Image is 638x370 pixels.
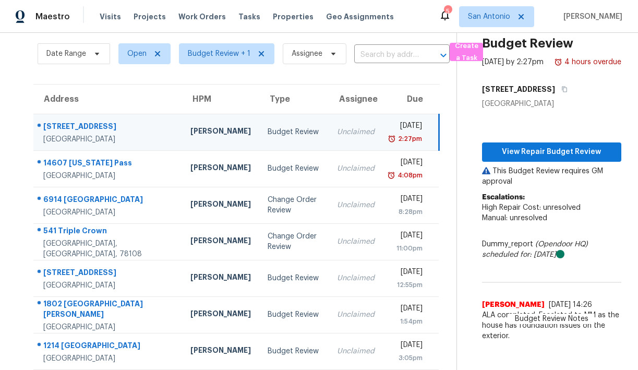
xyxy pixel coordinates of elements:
[391,303,423,316] div: [DATE]
[482,84,555,94] h5: [STREET_ADDRESS]
[482,166,621,187] p: This Budget Review requires GM approval
[326,11,394,22] span: Geo Assignments
[482,214,547,222] span: Manual: unresolved
[482,300,545,310] span: [PERSON_NAME]
[482,251,556,258] i: scheduled for: [DATE]
[562,57,621,67] div: 4 hours overdue
[43,238,174,259] div: [GEOGRAPHIC_DATA], [GEOGRAPHIC_DATA], 78108
[182,85,259,114] th: HPM
[482,142,621,162] button: View Repair Budget Review
[134,11,166,22] span: Projects
[391,230,423,243] div: [DATE]
[468,11,510,22] span: San Antonio
[391,207,423,217] div: 8:28pm
[268,163,320,174] div: Budget Review
[482,239,621,260] div: Dummy_report
[396,134,422,144] div: 2:27pm
[190,345,251,358] div: [PERSON_NAME]
[268,273,320,283] div: Budget Review
[391,121,422,134] div: [DATE]
[33,85,182,114] th: Address
[482,194,525,201] b: Escalations:
[190,199,251,212] div: [PERSON_NAME]
[268,309,320,320] div: Budget Review
[43,134,174,145] div: [GEOGRAPHIC_DATA]
[395,170,423,181] div: 4:08pm
[292,49,322,59] span: Assignee
[259,85,328,114] th: Type
[337,309,375,320] div: Unclaimed
[337,127,375,137] div: Unclaimed
[555,80,569,99] button: Copy Address
[436,48,451,63] button: Open
[43,225,174,238] div: 541 Triple Crown
[554,57,562,67] img: Overdue Alarm Icon
[535,241,588,248] i: (Opendoor HQ)
[482,38,573,49] h2: Budget Review
[43,194,174,207] div: 6914 [GEOGRAPHIC_DATA]
[238,13,260,20] span: Tasks
[43,322,174,332] div: [GEOGRAPHIC_DATA]
[387,170,395,181] img: Overdue Alarm Icon
[43,207,174,218] div: [GEOGRAPHIC_DATA]
[190,272,251,285] div: [PERSON_NAME]
[329,85,383,114] th: Assignee
[337,236,375,247] div: Unclaimed
[388,134,396,144] img: Overdue Alarm Icon
[268,231,320,252] div: Change Order Review
[482,310,621,341] span: ALA completed. Escalated to MM as the house has foundation issues on the exterior.
[268,127,320,137] div: Budget Review
[391,194,423,207] div: [DATE]
[391,316,423,327] div: 1:54pm
[43,280,174,291] div: [GEOGRAPHIC_DATA]
[455,40,478,64] span: Create a Task
[190,126,251,139] div: [PERSON_NAME]
[273,11,314,22] span: Properties
[100,11,121,22] span: Visits
[337,346,375,356] div: Unclaimed
[490,146,613,159] span: View Repair Budget Review
[35,11,70,22] span: Maestro
[354,47,420,63] input: Search by address
[43,299,174,322] div: 1802 [GEOGRAPHIC_DATA][PERSON_NAME]
[482,99,621,109] div: [GEOGRAPHIC_DATA]
[391,267,423,280] div: [DATE]
[549,301,592,308] span: [DATE] 14:26
[450,43,483,61] button: Create a Task
[559,11,622,22] span: [PERSON_NAME]
[337,163,375,174] div: Unclaimed
[482,204,581,211] span: High Repair Cost: unresolved
[43,171,174,181] div: [GEOGRAPHIC_DATA]
[43,340,174,353] div: 1214 [GEOGRAPHIC_DATA]
[46,49,86,59] span: Date Range
[444,6,451,17] div: 5
[178,11,226,22] span: Work Orders
[391,157,423,170] div: [DATE]
[391,353,423,363] div: 3:05pm
[509,314,595,324] span: Budget Review Notes
[383,85,439,114] th: Due
[43,121,174,134] div: [STREET_ADDRESS]
[391,340,423,353] div: [DATE]
[188,49,250,59] span: Budget Review + 1
[43,267,174,280] div: [STREET_ADDRESS]
[127,49,147,59] span: Open
[43,158,174,171] div: 14607 [US_STATE] Pass
[337,200,375,210] div: Unclaimed
[391,280,423,290] div: 12:55pm
[268,346,320,356] div: Budget Review
[268,195,320,216] div: Change Order Review
[43,353,174,364] div: [GEOGRAPHIC_DATA]
[190,235,251,248] div: [PERSON_NAME]
[190,162,251,175] div: [PERSON_NAME]
[482,57,544,67] div: [DATE] by 2:27pm
[190,308,251,321] div: [PERSON_NAME]
[391,243,423,254] div: 11:00pm
[337,273,375,283] div: Unclaimed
